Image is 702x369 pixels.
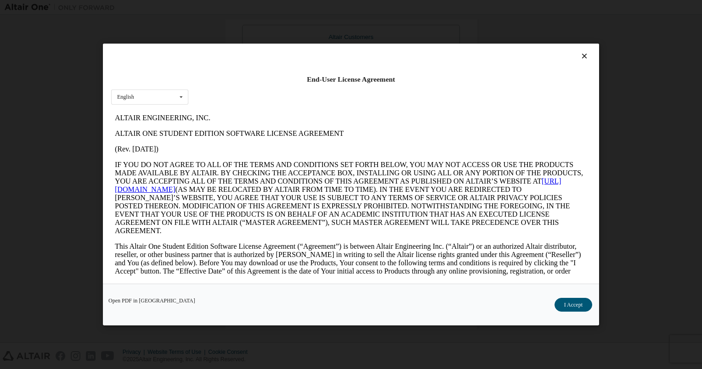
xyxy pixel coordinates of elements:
a: [URL][DOMAIN_NAME] [4,67,450,83]
div: English [117,94,134,100]
a: Open PDF in [GEOGRAPHIC_DATA] [108,298,195,303]
p: (Rev. [DATE]) [4,35,476,43]
p: IF YOU DO NOT AGREE TO ALL OF THE TERMS AND CONDITIONS SET FORTH BELOW, YOU MAY NOT ACCESS OR USE... [4,50,476,125]
p: ALTAIR ENGINEERING, INC. [4,4,476,12]
div: End-User License Agreement [111,75,591,84]
button: I Accept [555,298,592,312]
p: This Altair One Student Edition Software License Agreement (“Agreement”) is between Altair Engine... [4,132,476,173]
p: ALTAIR ONE STUDENT EDITION SOFTWARE LICENSE AGREEMENT [4,19,476,28]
